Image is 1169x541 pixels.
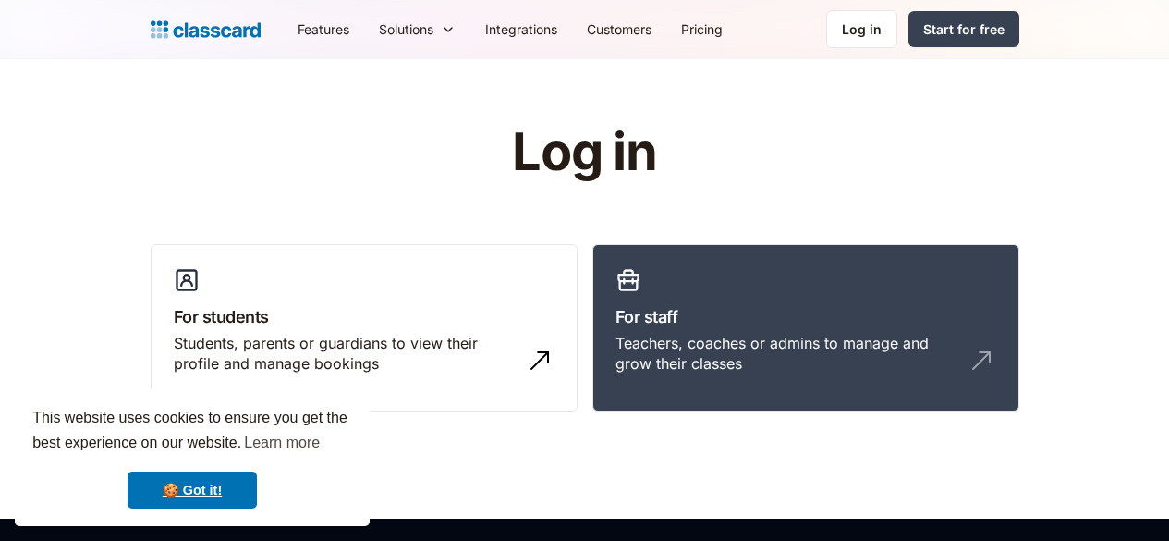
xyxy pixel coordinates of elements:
[615,304,996,329] h3: For staff
[470,8,572,50] a: Integrations
[923,19,1005,39] div: Start for free
[128,472,257,509] a: dismiss cookie message
[592,244,1019,412] a: For staffTeachers, coaches or admins to manage and grow their classes
[174,333,518,375] div: Students, parents or guardians to view their profile and manage bookings
[283,8,364,50] a: Features
[666,8,737,50] a: Pricing
[842,19,882,39] div: Log in
[241,429,323,457] a: learn more about cookies
[615,333,959,375] div: Teachers, coaches or admins to manage and grow their classes
[174,304,554,329] h3: For students
[572,8,666,50] a: Customers
[151,244,578,412] a: For studentsStudents, parents or guardians to view their profile and manage bookings
[364,8,470,50] div: Solutions
[15,389,370,526] div: cookieconsent
[291,124,878,181] h1: Log in
[32,407,352,457] span: This website uses cookies to ensure you get the best experience on our website.
[908,11,1019,47] a: Start for free
[151,17,261,43] a: Logo
[826,10,897,48] a: Log in
[379,19,433,39] div: Solutions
